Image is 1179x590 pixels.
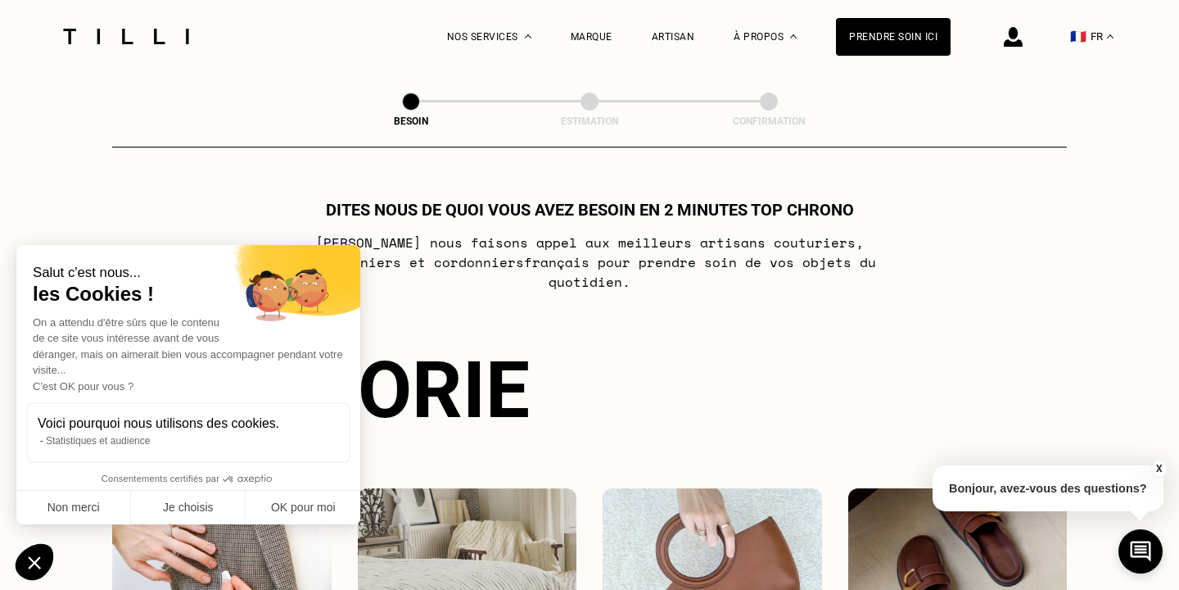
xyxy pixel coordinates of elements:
img: Menu déroulant [525,34,531,39]
a: Artisan [652,31,695,43]
img: Logo du service de couturière Tilli [57,29,195,44]
div: Confirmation [687,116,851,127]
a: Marque [571,31,612,43]
a: Prendre soin ici [836,18,951,56]
div: Estimation [508,116,671,127]
div: Besoin [329,116,493,127]
p: Bonjour, avez-vous des questions? [933,465,1163,511]
img: menu déroulant [1107,34,1113,39]
p: [PERSON_NAME] nous faisons appel aux meilleurs artisans couturiers , maroquiniers et cordonniers ... [265,233,915,292]
button: X [1150,460,1167,478]
img: icône connexion [1004,27,1023,47]
h1: Dites nous de quoi vous avez besoin en 2 minutes top chrono [326,200,854,220]
span: 🇫🇷 [1070,29,1086,44]
img: Menu déroulant à propos [790,34,797,39]
div: Catégorie [112,344,1067,436]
